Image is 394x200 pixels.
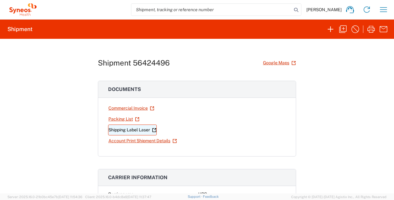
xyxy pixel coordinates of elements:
a: Feedback [203,195,219,198]
span: Carrier information [108,175,168,180]
h1: Shipment 56424496 [98,58,170,67]
a: Shipping Label Laser [108,125,157,135]
input: Shipment, tracking or reference number [131,4,292,16]
a: Commercial Invoice [108,103,155,114]
a: Support [188,195,203,198]
h2: Shipment [7,25,33,33]
a: Packing List [108,114,140,125]
span: [PERSON_NAME] [306,7,342,12]
a: Google Maps [263,57,296,68]
span: Copyright © [DATE]-[DATE] Agistix Inc., All Rights Reserved [291,194,387,200]
div: UPS [198,191,286,198]
span: [DATE] 11:37:47 [127,195,151,199]
span: Carrier name: [108,192,135,197]
span: [DATE] 11:54:36 [58,195,82,199]
span: Server: 2025.16.0-21b0bc45e7b [7,195,82,199]
span: Client: 2025.16.0-b4dc8a9 [85,195,151,199]
span: Documents [108,86,141,92]
a: Account Print Shipment Details [108,135,177,146]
